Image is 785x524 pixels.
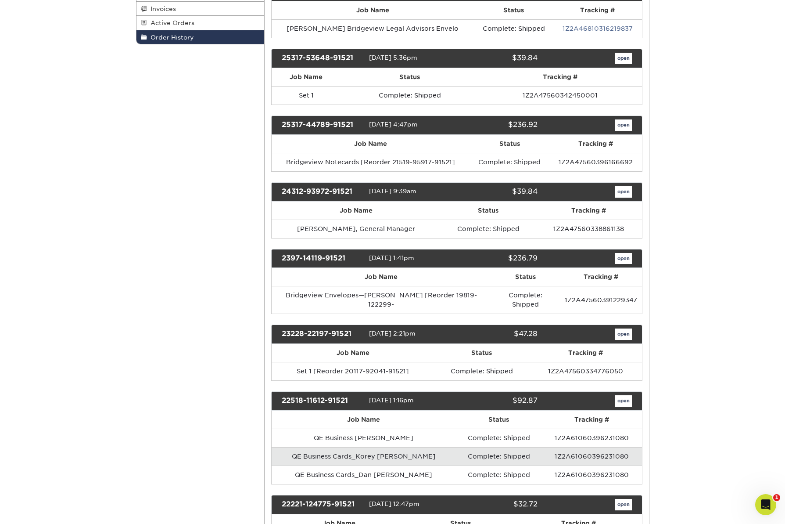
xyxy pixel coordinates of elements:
[272,344,434,362] th: Job Name
[474,1,553,19] th: Status
[450,53,544,64] div: $39.84
[615,253,632,264] a: open
[272,68,341,86] th: Job Name
[434,362,529,380] td: Complete: Shipped
[275,119,369,131] div: 25317-44789-91521
[456,429,541,447] td: Complete: Shipped
[615,329,632,340] a: open
[549,153,642,171] td: 1Z2A47560396166692
[272,286,491,314] td: Bridgeview Envelopes—[PERSON_NAME] [Reorder 19819-122299-
[491,286,560,314] td: Complete: Shipped
[479,86,642,105] td: 1Z2A47560342450001
[272,268,491,286] th: Job Name
[272,362,434,380] td: Set 1 [Reorder 20117-92041-91521]
[456,411,541,429] th: Status
[272,447,456,466] td: QE Business Cards_Korey [PERSON_NAME]
[470,135,549,153] th: Status
[615,395,632,407] a: open
[369,121,418,128] span: [DATE] 4:47pm
[536,202,642,220] th: Tracking #
[136,2,265,16] a: Invoices
[450,253,544,264] div: $236.79
[553,1,642,19] th: Tracking #
[275,329,369,340] div: 23228-22197-91521
[147,19,194,26] span: Active Orders
[450,329,544,340] div: $47.28
[369,254,414,261] span: [DATE] 1:41pm
[369,500,419,507] span: [DATE] 12:47pm
[456,447,541,466] td: Complete: Shipped
[541,466,642,484] td: 1Z2A61060396231080
[275,499,369,510] div: 22221-124775-91521
[549,135,642,153] th: Tracking #
[434,344,529,362] th: Status
[272,86,341,105] td: Set 1
[615,53,632,64] a: open
[272,19,474,38] td: [PERSON_NAME] Bridgeview Legal Advisors Envelo
[275,395,369,407] div: 22518-11612-91521
[136,16,265,30] a: Active Orders
[369,188,416,195] span: [DATE] 9:39am
[450,119,544,131] div: $236.92
[275,253,369,264] div: 2397-14119-91521
[615,186,632,198] a: open
[272,1,474,19] th: Job Name
[541,447,642,466] td: 1Z2A61060396231080
[450,499,544,510] div: $32.72
[456,466,541,484] td: Complete: Shipped
[341,86,479,105] td: Complete: Shipped
[136,30,265,44] a: Order History
[441,220,536,238] td: Complete: Shipped
[272,202,441,220] th: Job Name
[470,153,549,171] td: Complete: Shipped
[560,268,642,286] th: Tracking #
[272,429,456,447] td: QE Business [PERSON_NAME]
[369,54,417,61] span: [DATE] 5:36pm
[275,186,369,198] div: 24312-93972-91521
[529,344,642,362] th: Tracking #
[147,34,194,41] span: Order History
[773,494,780,501] span: 1
[541,429,642,447] td: 1Z2A61060396231080
[474,19,553,38] td: Complete: Shipped
[450,186,544,198] div: $39.84
[479,68,642,86] th: Tracking #
[529,362,642,380] td: 1Z2A47560334776050
[272,220,441,238] td: [PERSON_NAME], General Manager
[563,25,633,32] a: 1Z2A46810316219837
[755,494,776,515] iframe: Intercom live chat
[272,153,470,171] td: Bridgeview Notecards [Reorder 21519-95917-91521]
[491,268,560,286] th: Status
[450,395,544,407] div: $92.87
[341,68,479,86] th: Status
[441,202,536,220] th: Status
[541,411,642,429] th: Tracking #
[272,411,456,429] th: Job Name
[615,119,632,131] a: open
[147,5,176,12] span: Invoices
[536,220,642,238] td: 1Z2A47560338861138
[272,135,470,153] th: Job Name
[369,397,414,404] span: [DATE] 1:16pm
[560,286,642,314] td: 1Z2A47560391229347
[369,330,416,337] span: [DATE] 2:21pm
[272,466,456,484] td: QE Business Cards_Dan [PERSON_NAME]
[615,499,632,510] a: open
[275,53,369,64] div: 25317-53648-91521
[2,497,75,521] iframe: Google Customer Reviews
